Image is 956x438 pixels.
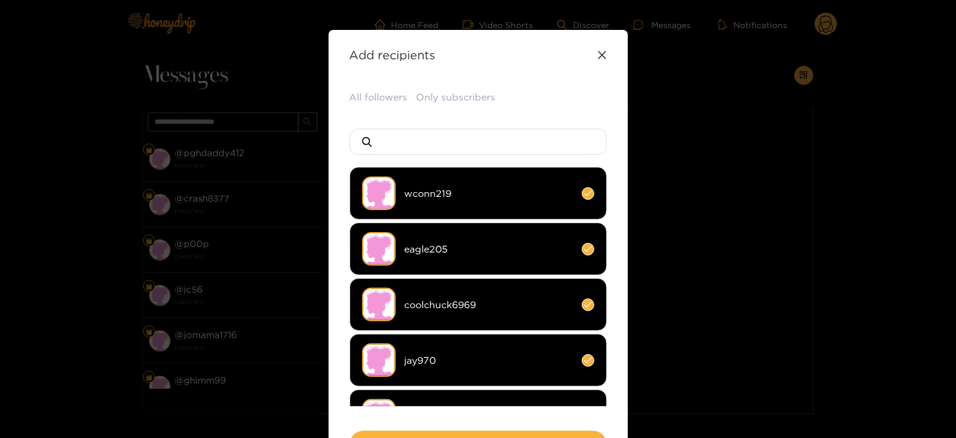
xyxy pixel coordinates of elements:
[405,298,573,312] span: coolchuck6969
[362,288,396,321] img: no-avatar.png
[417,90,496,104] button: Only subscribers
[405,354,573,367] span: jay970
[362,177,396,210] img: no-avatar.png
[350,90,408,104] button: All followers
[405,242,573,256] span: eagle205
[362,399,396,433] img: no-avatar.png
[405,187,573,200] span: wconn219
[350,48,436,62] strong: Add recipients
[362,343,396,377] img: no-avatar.png
[362,232,396,266] img: no-avatar.png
